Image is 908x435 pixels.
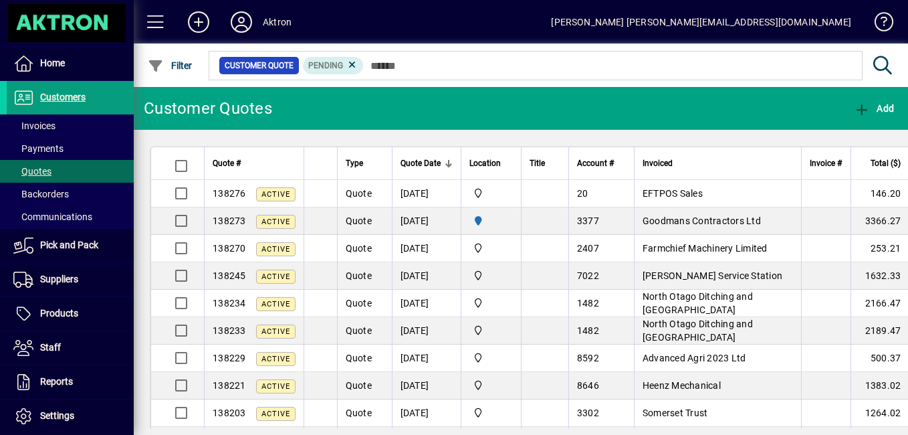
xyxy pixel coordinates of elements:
[13,143,64,154] span: Payments
[40,58,65,68] span: Home
[13,211,92,222] span: Communications
[392,345,461,372] td: [DATE]
[346,298,372,309] span: Quote
[392,317,461,345] td: [DATE]
[346,270,372,281] span: Quote
[261,245,290,254] span: Active
[810,156,842,171] span: Invoice #
[7,183,134,205] a: Backorders
[643,215,761,226] span: Goodmans Contractors Ltd
[469,323,513,338] span: Central
[643,353,746,363] span: Advanced Agri 2023 Ltd
[469,296,513,311] span: Central
[346,156,363,171] span: Type
[213,243,246,254] span: 138270
[261,190,290,199] span: Active
[469,186,513,201] span: Central
[263,11,292,33] div: Aktron
[469,268,513,283] span: Central
[643,156,673,171] span: Invoiced
[469,351,513,365] span: Central
[577,188,588,199] span: 20
[643,291,753,315] span: North Otago Ditching and [GEOGRAPHIC_DATA]
[871,156,901,171] span: Total ($)
[308,61,343,70] span: Pending
[577,380,599,391] span: 8646
[7,297,134,331] a: Products
[7,205,134,228] a: Communications
[401,156,441,171] span: Quote Date
[261,355,290,363] span: Active
[261,327,290,336] span: Active
[144,54,196,78] button: Filter
[7,263,134,296] a: Suppliers
[213,156,241,171] span: Quote #
[577,353,599,363] span: 8592
[40,376,73,387] span: Reports
[346,353,372,363] span: Quote
[346,188,372,199] span: Quote
[13,166,51,177] span: Quotes
[7,114,134,137] a: Invoices
[530,156,560,171] div: Title
[13,189,69,199] span: Backorders
[7,331,134,365] a: Staff
[392,180,461,207] td: [DATE]
[213,408,246,418] span: 138203
[40,274,78,284] span: Suppliers
[40,308,78,319] span: Products
[643,243,768,254] span: Farmchief Machinery Limited
[7,47,134,80] a: Home
[261,272,290,281] span: Active
[643,188,703,199] span: EFTPOS Sales
[577,270,599,281] span: 7022
[144,98,272,119] div: Customer Quotes
[392,290,461,317] td: [DATE]
[346,408,372,418] span: Quote
[392,262,461,290] td: [DATE]
[865,3,891,46] a: Knowledge Base
[643,270,782,281] span: [PERSON_NAME] Service Station
[392,372,461,400] td: [DATE]
[213,215,246,226] span: 138273
[577,215,599,226] span: 3377
[392,235,461,262] td: [DATE]
[220,10,263,34] button: Profile
[643,319,753,343] span: North Otago Ditching and [GEOGRAPHIC_DATA]
[261,300,290,309] span: Active
[551,11,851,33] div: [PERSON_NAME] [PERSON_NAME][EMAIL_ADDRESS][DOMAIN_NAME]
[577,325,599,336] span: 1482
[213,270,246,281] span: 138245
[401,156,453,171] div: Quote Date
[213,325,246,336] span: 138233
[148,60,193,71] span: Filter
[530,156,545,171] span: Title
[577,156,614,171] span: Account #
[261,217,290,226] span: Active
[40,240,98,250] span: Pick and Pack
[213,188,246,199] span: 138276
[346,243,372,254] span: Quote
[13,120,55,131] span: Invoices
[392,207,461,235] td: [DATE]
[40,92,86,102] span: Customers
[392,400,461,427] td: [DATE]
[469,378,513,393] span: Central
[213,298,246,309] span: 138234
[7,365,134,399] a: Reports
[346,380,372,391] span: Quote
[213,353,246,363] span: 138229
[577,408,599,418] span: 3302
[577,156,626,171] div: Account #
[850,96,897,120] button: Add
[303,57,364,74] mat-chip: Pending Status: Pending
[177,10,220,34] button: Add
[643,408,708,418] span: Somerset Trust
[469,156,513,171] div: Location
[577,243,599,254] span: 2407
[577,298,599,309] span: 1482
[225,59,294,72] span: Customer Quote
[213,156,296,171] div: Quote #
[469,213,513,228] span: HAMILTON
[261,382,290,391] span: Active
